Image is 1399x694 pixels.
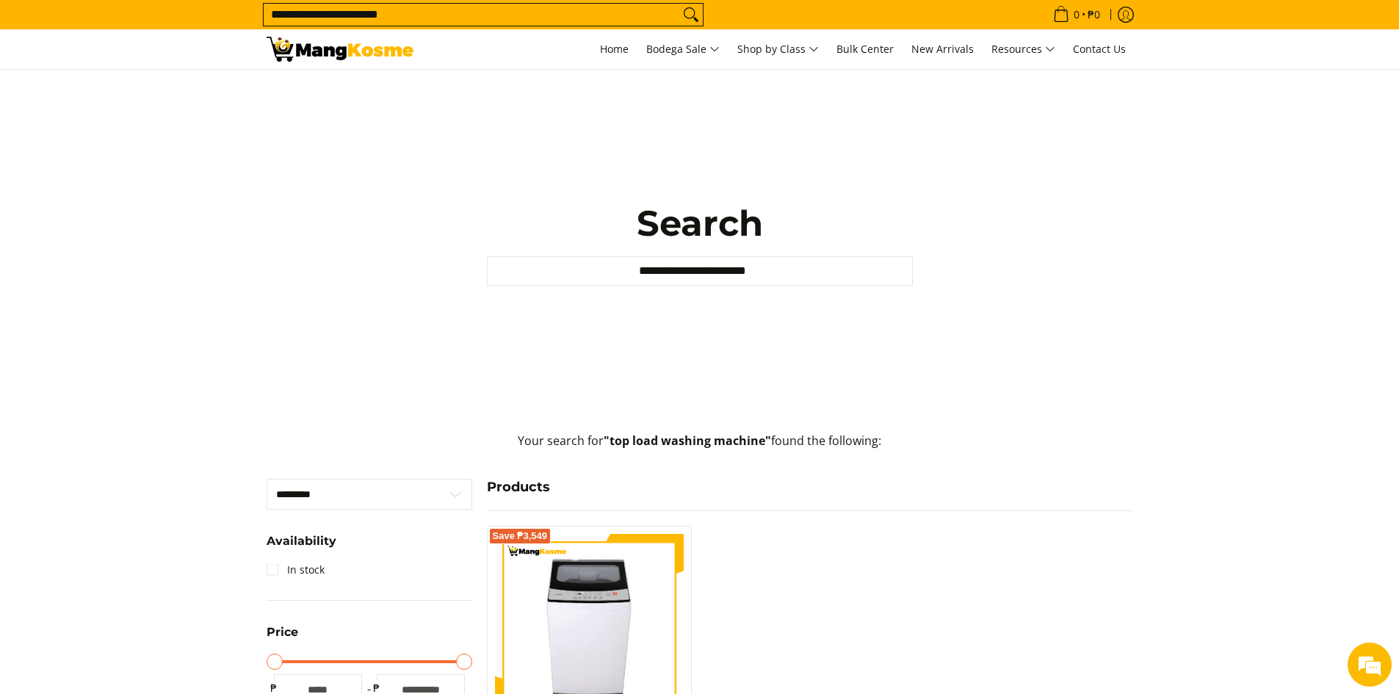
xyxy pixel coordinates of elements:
span: Contact Us [1073,42,1126,56]
a: In stock [267,558,325,582]
a: Contact Us [1066,29,1133,69]
a: Bodega Sale [639,29,727,69]
span: Save ₱3,549 [493,532,548,541]
h4: Products [487,479,1133,496]
a: Shop by Class [730,29,826,69]
p: Your search for found the following: [267,432,1133,465]
span: Availability [267,535,336,547]
summary: Open [267,626,298,649]
button: Search [679,4,703,26]
a: Bulk Center [829,29,901,69]
img: Search: 2 results found for &quot;top load washing machine&quot; | Mang Kosme [267,37,413,62]
span: New Arrivals [911,42,974,56]
a: New Arrivals [904,29,981,69]
span: Price [267,626,298,638]
span: 0 [1071,10,1082,20]
h1: Search [487,201,913,245]
strong: "top load washing machine" [604,433,771,449]
span: Home [600,42,629,56]
span: • [1049,7,1105,23]
span: Resources [991,40,1055,59]
a: Home [593,29,636,69]
span: Bulk Center [836,42,894,56]
span: Bodega Sale [646,40,720,59]
a: Resources [984,29,1063,69]
span: ₱0 [1085,10,1102,20]
summary: Open [267,535,336,558]
nav: Main Menu [428,29,1133,69]
span: Shop by Class [737,40,819,59]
